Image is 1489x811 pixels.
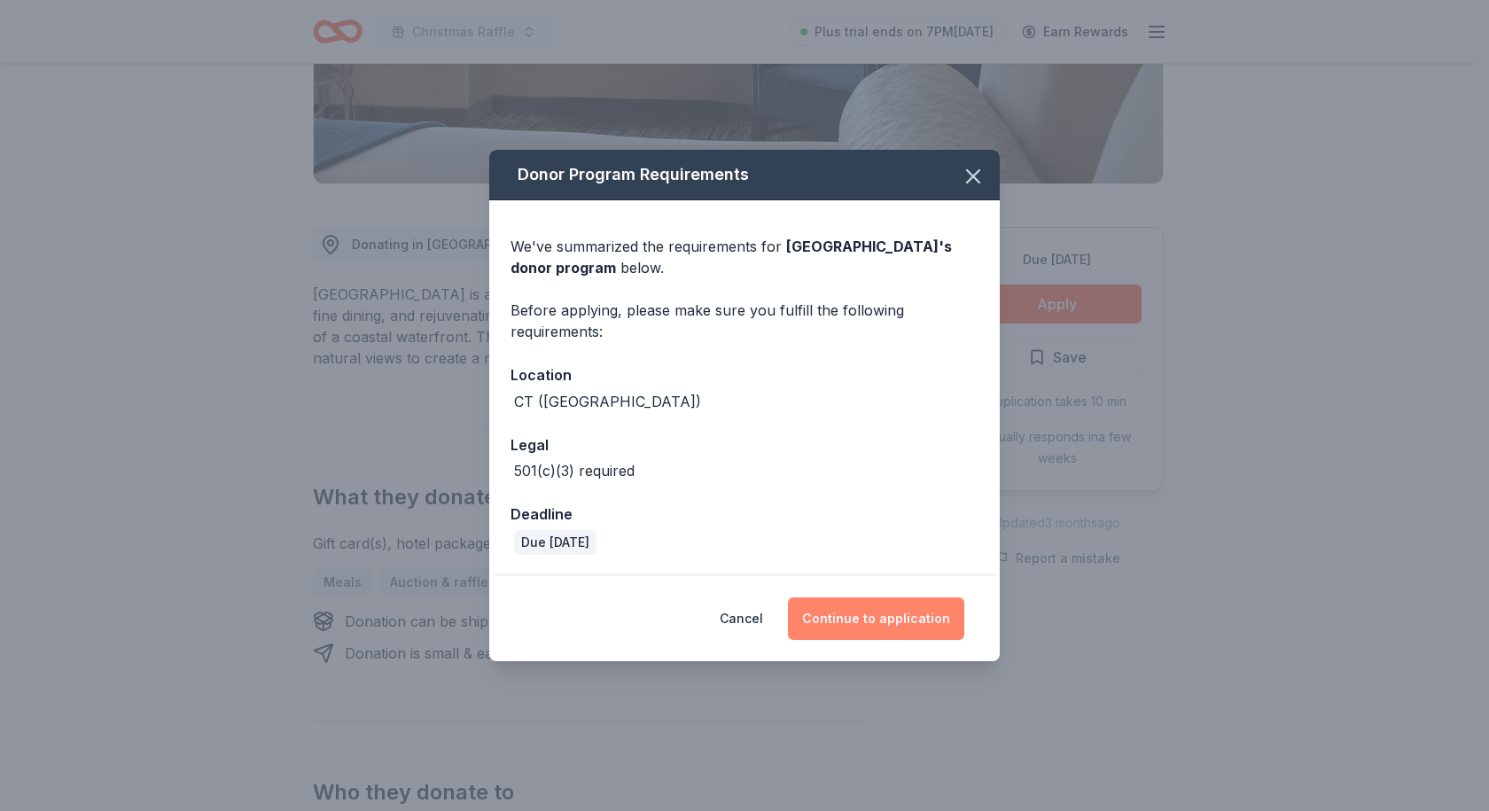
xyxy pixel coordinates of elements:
[514,460,635,481] div: 501(c)(3) required
[511,503,978,526] div: Deadline
[720,597,763,640] button: Cancel
[489,150,1000,200] div: Donor Program Requirements
[511,363,978,386] div: Location
[514,530,596,555] div: Due [DATE]
[788,597,964,640] button: Continue to application
[511,236,978,278] div: We've summarized the requirements for below.
[511,433,978,456] div: Legal
[511,300,978,342] div: Before applying, please make sure you fulfill the following requirements:
[514,391,701,412] div: CT ([GEOGRAPHIC_DATA])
